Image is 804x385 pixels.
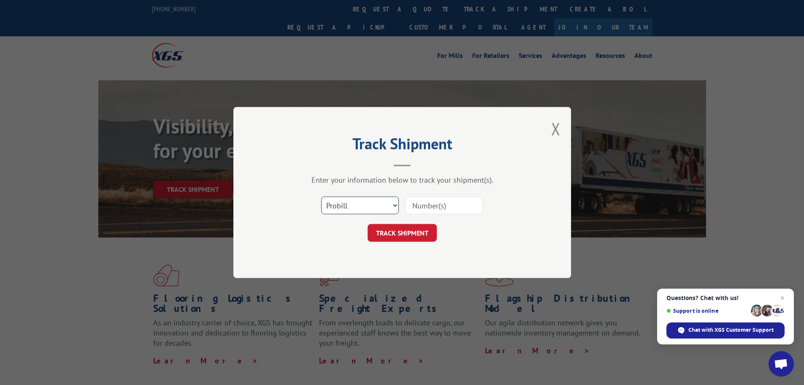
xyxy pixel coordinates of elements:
[777,293,788,303] span: Close chat
[688,326,774,334] span: Chat with XGS Customer Support
[551,117,560,140] button: Close modal
[769,351,794,377] div: Open chat
[276,175,529,185] div: Enter your information below to track your shipment(s).
[276,138,529,154] h2: Track Shipment
[666,295,785,301] span: Questions? Chat with us!
[368,224,437,242] button: TRACK SHIPMENT
[666,322,785,339] div: Chat with XGS Customer Support
[666,308,748,314] span: Support is online
[405,197,483,214] input: Number(s)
